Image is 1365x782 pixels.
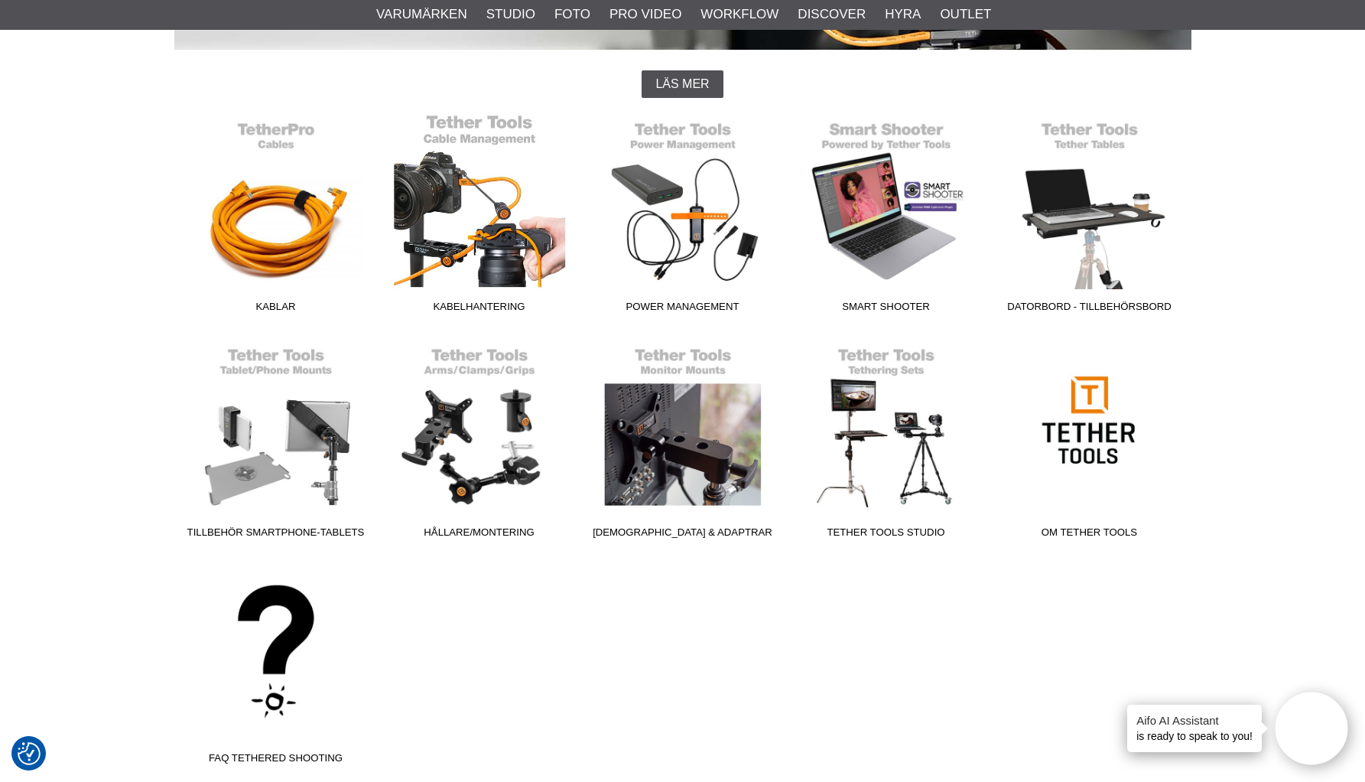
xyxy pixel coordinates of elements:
[988,339,1191,546] a: Om Tether Tools
[1136,712,1253,728] h4: Aifo AI Assistant
[885,5,921,24] a: Hyra
[988,113,1191,320] a: Datorbord - Tillbehörsbord
[174,113,378,320] a: Kablar
[785,299,988,320] span: Smart Shooter
[378,525,581,546] span: Hållare/Montering
[785,339,988,546] a: Tether Tools Studio
[798,5,866,24] a: Discover
[486,5,535,24] a: Studio
[785,525,988,546] span: Tether Tools Studio
[18,740,41,767] button: Samtyckesinställningar
[785,113,988,320] a: Smart Shooter
[609,5,681,24] a: Pro Video
[174,751,378,771] span: FAQ Tethered Shooting
[378,113,581,320] a: Kabelhantering
[655,77,709,91] span: Läs mer
[554,5,590,24] a: Foto
[940,5,991,24] a: Outlet
[174,565,378,771] a: FAQ Tethered Shooting
[1127,705,1262,752] div: is ready to speak to you!
[378,339,581,546] a: Hållare/Montering
[581,113,785,320] a: Power Management
[174,525,378,546] span: Tillbehör Smartphone-Tablets
[581,525,785,546] span: [DEMOGRAPHIC_DATA] & Adaptrar
[376,5,467,24] a: Varumärken
[174,339,378,546] a: Tillbehör Smartphone-Tablets
[18,742,41,765] img: Revisit consent button
[988,525,1191,546] span: Om Tether Tools
[581,299,785,320] span: Power Management
[174,299,378,320] span: Kablar
[581,339,785,546] a: [DEMOGRAPHIC_DATA] & Adaptrar
[700,5,778,24] a: Workflow
[378,299,581,320] span: Kabelhantering
[988,299,1191,320] span: Datorbord - Tillbehörsbord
